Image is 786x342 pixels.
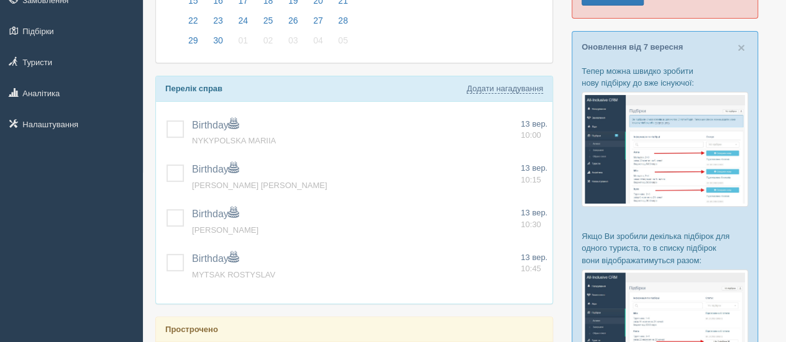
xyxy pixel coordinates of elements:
span: 10:30 [521,220,541,229]
img: %D0%BF%D1%96%D0%B4%D0%B1%D1%96%D1%80%D0%BA%D0%B0-%D1%82%D1%83%D1%80%D0%B8%D1%81%D1%82%D1%83-%D1%8... [582,92,748,207]
span: 05 [335,32,351,48]
span: 23 [210,12,226,29]
span: 03 [285,32,301,48]
a: 29 [181,34,205,53]
span: 13 вер. [521,119,547,128]
span: 27 [310,12,326,29]
span: 10:00 [521,130,541,140]
a: 01 [231,34,255,53]
a: 13 вер. 10:30 [521,207,547,230]
span: 01 [235,32,251,48]
span: 10:45 [521,264,541,273]
a: 13 вер. 10:00 [521,119,547,142]
span: 22 [185,12,201,29]
a: Оновлення від 7 вересня [582,42,683,52]
a: 28 [331,14,352,34]
a: 04 [306,34,330,53]
span: 13 вер. [521,253,547,262]
span: 04 [310,32,326,48]
a: 24 [231,14,255,34]
a: 26 [281,14,305,34]
span: 28 [335,12,351,29]
span: 13 вер. [521,163,547,173]
a: 13 вер. 10:15 [521,163,547,186]
span: 29 [185,32,201,48]
span: 13 вер. [521,208,547,217]
a: NYKYPOLSKA MARIIA [192,136,276,145]
a: [PERSON_NAME] [192,225,258,235]
a: Додати нагадування [467,84,543,94]
p: Тепер можна швидко зробити нову підбірку до вже існуючої: [582,65,748,89]
span: 30 [210,32,226,48]
a: Birthday [192,253,239,264]
a: 02 [257,34,280,53]
button: Close [738,41,745,54]
a: 27 [306,14,330,34]
a: 22 [181,14,205,34]
b: Перелік справ [165,84,222,93]
a: 05 [331,34,352,53]
span: 25 [260,12,276,29]
a: 13 вер. 10:45 [521,252,547,275]
span: 02 [260,32,276,48]
a: 23 [206,14,230,34]
a: 25 [257,14,280,34]
a: Birthday [192,209,239,219]
span: 24 [235,12,251,29]
span: 26 [285,12,301,29]
a: 03 [281,34,305,53]
a: 30 [206,34,230,53]
a: [PERSON_NAME] [PERSON_NAME] [192,181,327,190]
a: Birthday [192,120,239,130]
a: MYTSAK ROSTYSLAV [192,270,275,279]
span: × [738,40,745,55]
p: Якщо Ви зробили декілька підбірок для одного туриста, то в списку підбірок вони відображатимуться... [582,230,748,266]
a: Birthday [192,164,239,174]
span: 10:15 [521,175,541,184]
b: Прострочено [165,325,218,334]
